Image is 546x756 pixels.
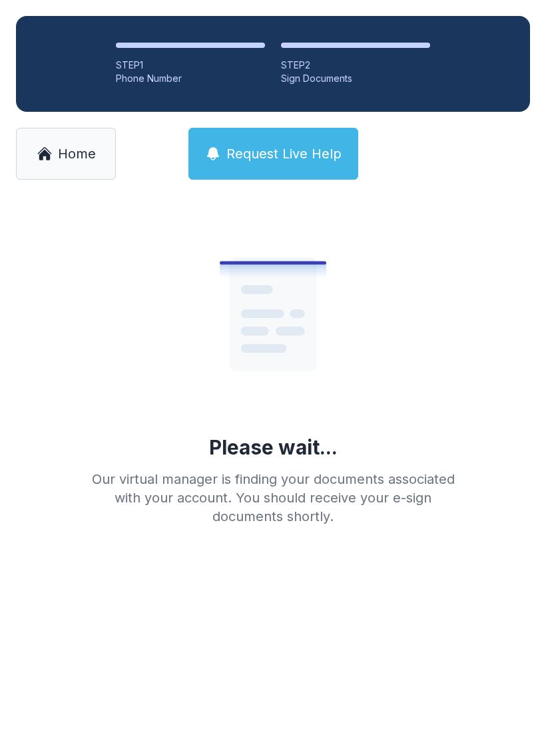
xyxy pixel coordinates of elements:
div: STEP 2 [281,59,430,72]
div: Please wait... [209,435,338,459]
div: Sign Documents [281,72,430,85]
span: Home [58,144,96,163]
div: STEP 1 [116,59,265,72]
span: Request Live Help [226,144,342,163]
div: Our virtual manager is finding your documents associated with your account. You should receive yo... [81,470,465,526]
div: Phone Number [116,72,265,85]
